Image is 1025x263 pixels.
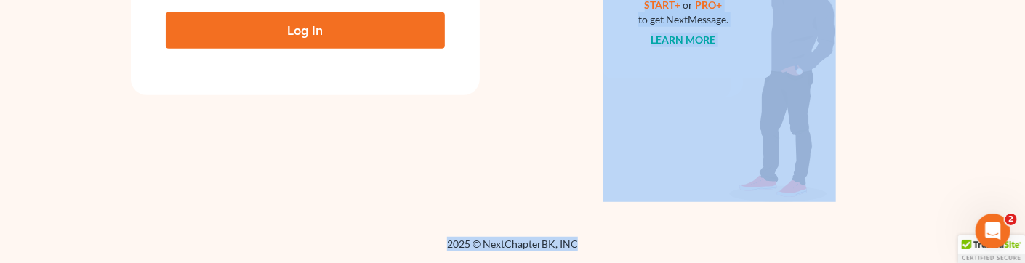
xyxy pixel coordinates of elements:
[651,33,716,46] a: Learn more
[98,237,927,263] div: 2025 © NextChapterBK, INC
[958,235,1025,263] div: TrustedSite Certified
[166,12,445,49] input: Log In
[1005,214,1017,225] span: 2
[976,214,1010,248] iframe: Intercom live chat
[638,12,728,27] div: to get NextMessage.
